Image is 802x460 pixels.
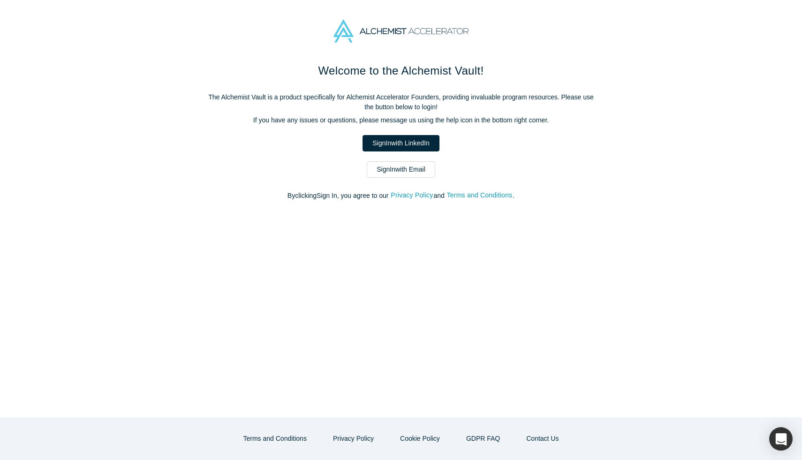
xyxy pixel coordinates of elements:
p: The Alchemist Vault is a product specifically for Alchemist Accelerator Founders, providing inval... [204,92,598,112]
h1: Welcome to the Alchemist Vault! [204,62,598,79]
button: Terms and Conditions [446,190,513,201]
button: Terms and Conditions [234,430,317,447]
img: Alchemist Accelerator Logo [333,20,469,43]
a: GDPR FAQ [456,430,510,447]
p: If you have any issues or questions, please message us using the help icon in the bottom right co... [204,115,598,125]
button: Cookie Policy [390,430,450,447]
button: Contact Us [516,430,568,447]
button: Privacy Policy [390,190,433,201]
a: SignInwith Email [367,161,435,178]
a: SignInwith LinkedIn [363,135,439,151]
button: Privacy Policy [323,430,384,447]
p: By clicking Sign In , you agree to our and . [204,191,598,201]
